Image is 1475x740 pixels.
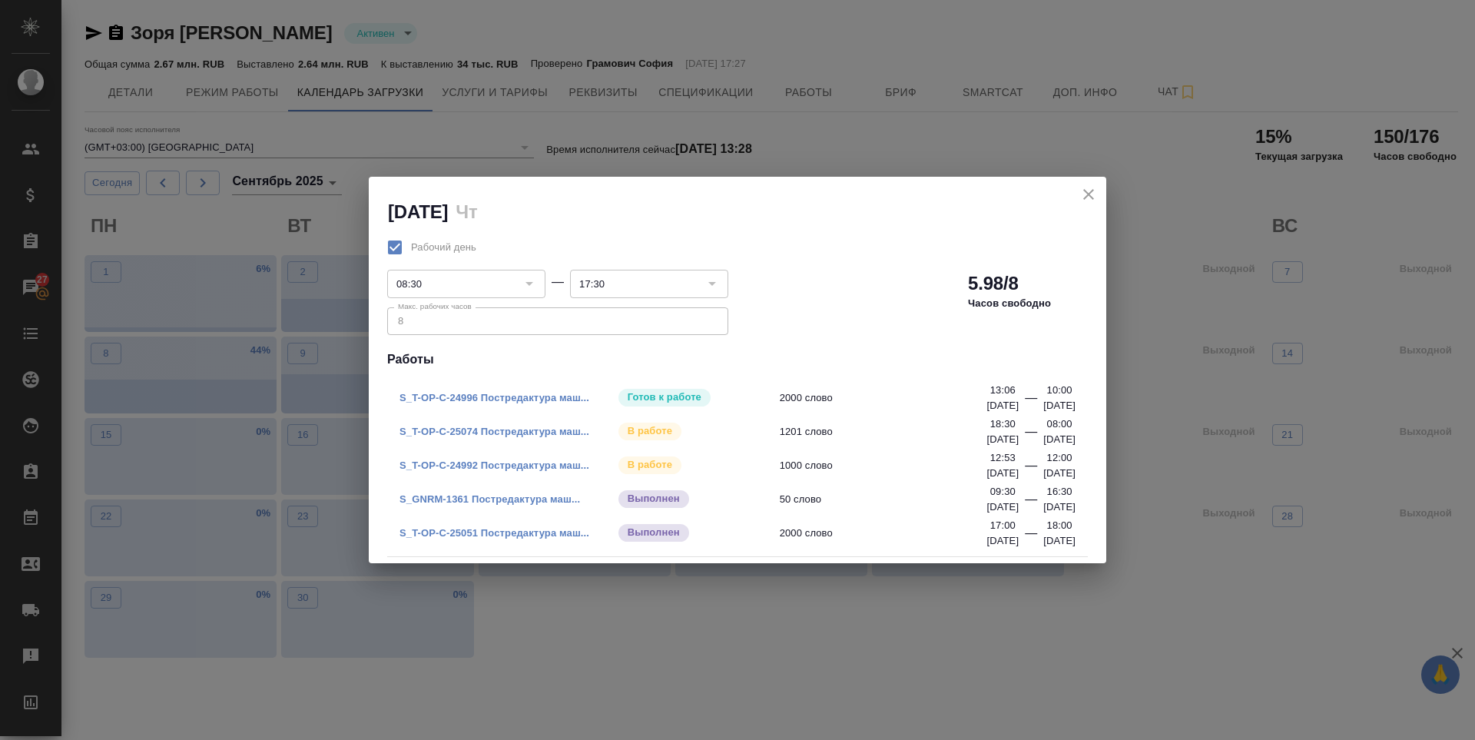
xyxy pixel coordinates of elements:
div: — [552,273,564,291]
p: 18:30 [990,416,1016,432]
a: S_GNRM-1361 Постредактура маш... [399,493,580,505]
span: Рабочий день [411,240,476,255]
h2: 5.98/8 [968,271,1019,296]
div: — [1025,524,1037,549]
a: S_T-OP-C-25051 Постредактура маш... [399,527,589,539]
h4: Работы [387,350,1088,369]
p: В работе [628,423,672,439]
p: [DATE] [986,398,1019,413]
p: [DATE] [1043,499,1076,515]
p: [DATE] [1043,432,1076,447]
h2: [DATE] [388,201,448,222]
p: В работе [628,457,672,473]
p: 09:30 [990,484,1016,499]
a: S_T-OP-C-24992 Постредактура маш... [399,460,589,471]
div: — [1025,490,1037,515]
p: Выполнен [628,491,680,506]
h2: Чт [456,201,477,222]
p: [DATE] [986,499,1019,515]
p: [DATE] [986,533,1019,549]
p: Готов к работе [628,390,701,405]
p: Часов свободно [968,296,1051,311]
span: 2000 слово [780,390,997,406]
div: — [1025,456,1037,481]
span: 1201 слово [780,424,997,440]
p: 10:00 [1047,383,1072,398]
span: 1000 слово [780,458,997,473]
p: Выполнен [628,525,680,540]
p: 17:00 [990,518,1016,533]
p: 08:00 [1047,416,1072,432]
p: 13:06 [990,383,1016,398]
p: 18:00 [1047,518,1072,533]
div: — [1025,389,1037,413]
a: S_T-OP-C-24996 Постредактура маш... [399,392,589,403]
div: — [1025,423,1037,447]
p: [DATE] [1043,466,1076,481]
p: [DATE] [1043,398,1076,413]
span: 50 слово [780,492,997,507]
span: 2000 слово [780,526,997,541]
p: 12:00 [1047,450,1072,466]
p: 16:30 [1047,484,1072,499]
p: 12:53 [990,450,1016,466]
p: [DATE] [986,466,1019,481]
p: [DATE] [1043,533,1076,549]
a: S_T-OP-C-25074 Постредактура маш... [399,426,589,437]
p: [DATE] [986,432,1019,447]
button: close [1077,183,1100,206]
